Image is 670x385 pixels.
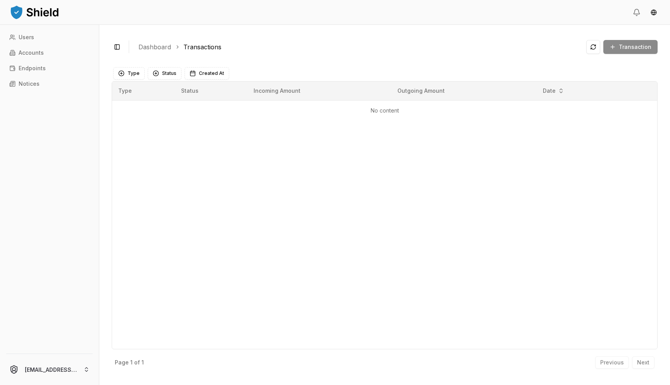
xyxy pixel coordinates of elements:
a: Endpoints [6,62,93,75]
p: Accounts [19,50,44,55]
img: ShieldPay Logo [9,4,60,20]
p: Users [19,35,34,40]
p: Endpoints [19,66,46,71]
button: Created At [185,67,229,80]
th: Status [175,82,247,100]
button: [EMAIL_ADDRESS][DOMAIN_NAME] [3,357,96,382]
th: Type [112,82,175,100]
p: [EMAIL_ADDRESS][DOMAIN_NAME] [25,366,77,374]
p: 1 [130,360,133,365]
button: Type [113,67,145,80]
nav: breadcrumb [138,42,580,52]
p: No content [118,107,651,114]
p: Notices [19,81,40,87]
p: 1 [142,360,144,365]
th: Incoming Amount [247,82,391,100]
button: Date [540,85,567,97]
a: Dashboard [138,42,171,52]
a: Users [6,31,93,43]
p: of [134,360,140,365]
th: Outgoing Amount [391,82,536,100]
a: Notices [6,78,93,90]
a: Accounts [6,47,93,59]
span: Created At [199,70,224,76]
a: Transactions [183,42,221,52]
p: Page [115,360,129,365]
button: Status [148,67,181,80]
